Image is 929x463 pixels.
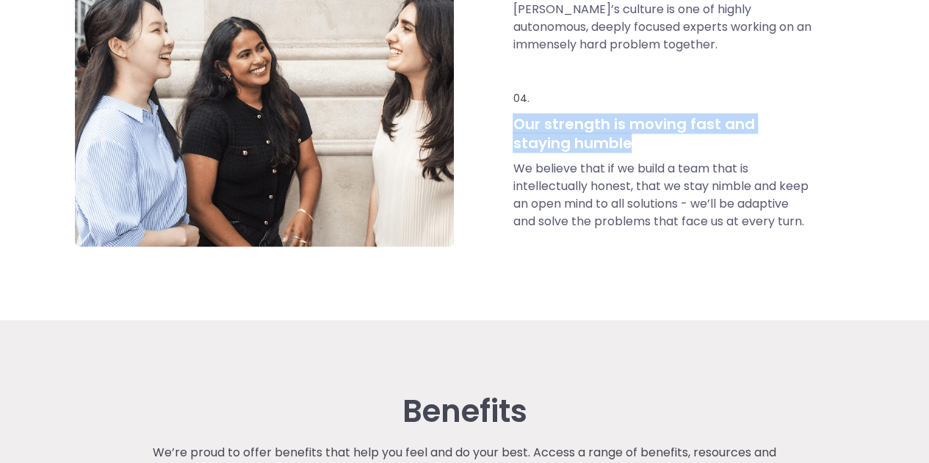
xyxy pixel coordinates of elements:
[513,90,811,106] p: 04.
[402,393,527,429] h3: Benefits
[513,159,811,230] p: We believe that if we build a team that is intellectually honest, that we stay nimble and keep an...
[513,114,811,152] h3: Our strength is moving fast and staying humble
